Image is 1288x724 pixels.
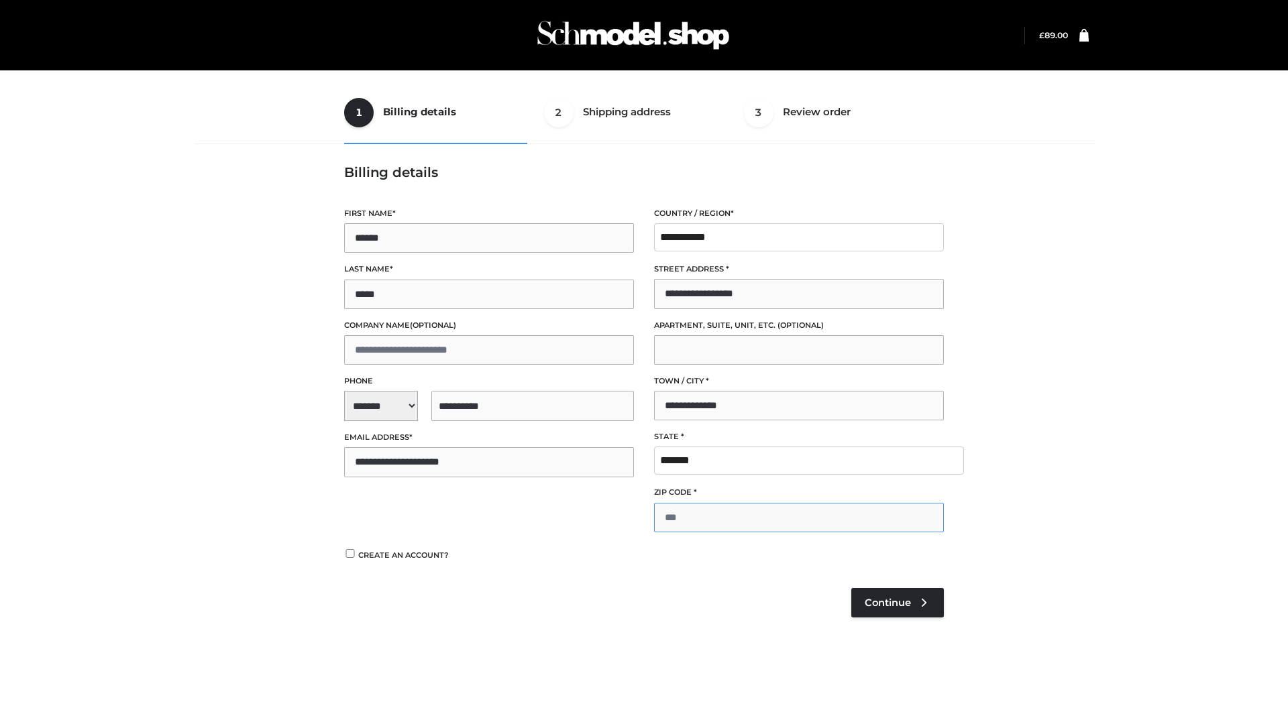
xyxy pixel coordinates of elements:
span: Continue [865,597,911,609]
h3: Billing details [344,164,944,180]
span: (optional) [410,320,456,330]
label: Company name [344,319,634,332]
label: ZIP Code [654,486,944,499]
img: Schmodel Admin 964 [533,9,734,62]
label: Town / City [654,375,944,387]
span: Create an account? [358,550,449,560]
input: Create an account? [344,549,356,558]
span: £ [1039,30,1044,40]
label: Phone [344,375,634,387]
a: £89.00 [1039,30,1068,40]
bdi: 89.00 [1039,30,1068,40]
label: Country / Region [654,207,944,220]
label: State [654,430,944,443]
label: Last name [344,263,634,276]
label: Apartment, suite, unit, etc. [654,319,944,332]
span: (optional) [777,320,824,330]
a: Continue [851,588,944,617]
label: Street address [654,263,944,276]
label: Email address [344,431,634,444]
label: First name [344,207,634,220]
